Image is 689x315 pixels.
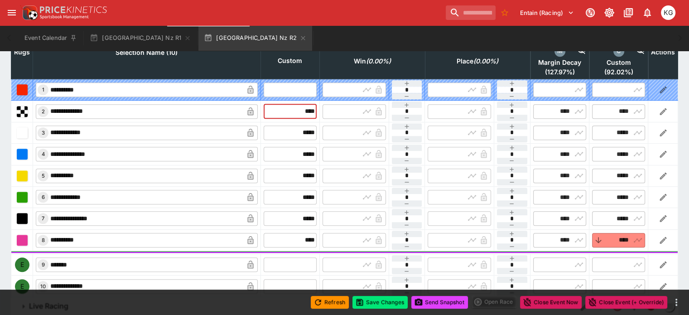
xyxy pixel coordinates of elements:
div: Kevin Gutschlag [661,5,675,20]
button: more [671,297,682,308]
span: excl. Emergencies (0.00%) [447,56,508,67]
span: 1 [40,87,46,93]
span: Margin Decay [533,58,586,67]
div: excl. Emergencies (92.02%) [592,46,645,76]
button: Connected to PK [582,5,598,21]
span: excl. Emergencies (0.00%) [344,56,401,67]
div: split button [472,296,516,308]
div: Hide Competitor [565,46,587,57]
span: ( 92.02 %) [592,68,645,76]
button: Toggle light/dark mode [601,5,617,21]
em: ( 0.00 %) [366,56,391,67]
span: 4 [40,151,47,157]
button: Notifications [639,5,655,21]
th: Custom [260,43,319,79]
div: Hide Competitor [624,46,646,57]
div: margin_decay [554,46,565,57]
div: excl. Emergencies (127.97%) [533,46,586,76]
span: 5 [40,173,47,179]
button: [GEOGRAPHIC_DATA] Nz R1 [84,25,197,51]
div: custom [613,46,624,57]
button: Kevin Gutschlag [658,3,678,23]
span: 3 [40,130,47,136]
button: open drawer [4,5,20,21]
img: Sportsbook Management [40,15,89,19]
span: 2 [40,108,47,115]
button: Send Snapshot [411,296,468,309]
th: Rugs [11,25,33,79]
div: E [15,279,29,294]
button: [GEOGRAPHIC_DATA] Nz R2 [198,25,312,51]
button: Documentation [620,5,636,21]
img: PriceKinetics Logo [20,4,38,22]
span: 7 [40,215,46,222]
button: Refresh [311,296,349,309]
button: Close Event Now [520,296,582,309]
button: No Bookmarks [497,5,512,20]
span: ( 127.97 %) [533,68,586,76]
button: Event Calendar [19,25,82,51]
span: 9 [40,262,47,268]
span: 10 [39,283,48,290]
button: Close Event (+ Override) [585,296,667,309]
img: PriceKinetics [40,6,107,13]
span: Selection Name (10) [106,47,188,58]
span: 8 [40,237,47,243]
input: search [446,5,496,20]
span: Custom [592,58,645,67]
button: Select Tenant [515,5,579,20]
div: E [15,257,29,272]
em: ( 0.00 %) [473,56,498,67]
span: 6 [40,194,47,200]
th: Actions [648,25,678,79]
button: Save Changes [352,296,408,309]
